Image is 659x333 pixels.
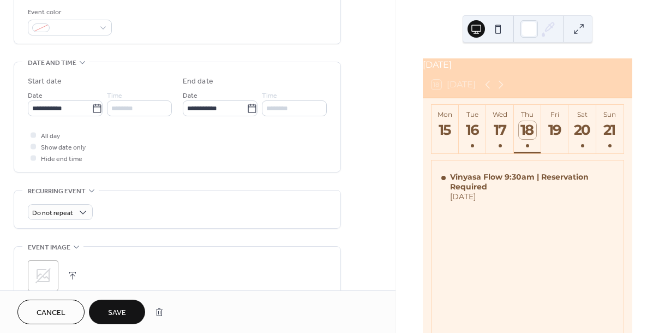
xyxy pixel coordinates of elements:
[37,307,65,319] span: Cancel
[450,192,613,201] div: [DATE]
[32,207,73,219] span: Do not repeat
[568,105,596,153] button: Sat20
[28,242,70,253] span: Event image
[28,57,76,69] span: Date and time
[107,90,122,102] span: Time
[17,300,85,324] button: Cancel
[41,142,86,153] span: Show date only
[423,58,632,72] div: [DATE]
[544,110,565,118] div: Fri
[514,105,541,153] button: Thu18
[486,105,513,153] button: Wed17
[436,121,454,139] div: 15
[462,110,483,118] div: Tue
[491,121,509,139] div: 17
[541,105,568,153] button: Fri19
[517,110,538,118] div: Thu
[450,172,613,192] div: Vinyasa Flow 9:30am | Reservation Required
[89,300,145,324] button: Save
[28,186,86,197] span: Recurring event
[28,76,62,87] div: Start date
[519,121,537,139] div: 18
[183,90,197,102] span: Date
[108,307,126,319] span: Save
[600,110,620,118] div: Sun
[183,76,213,87] div: End date
[601,121,619,139] div: 21
[435,110,456,118] div: Mon
[459,105,486,153] button: Tue16
[572,110,592,118] div: Sat
[432,105,459,153] button: Mon15
[573,121,591,139] div: 20
[489,110,510,118] div: Wed
[464,121,482,139] div: 16
[41,130,60,142] span: All day
[41,153,82,165] span: Hide end time
[28,7,110,18] div: Event color
[28,90,43,102] span: Date
[596,105,624,153] button: Sun21
[28,260,58,291] div: ;
[262,90,277,102] span: Time
[546,121,564,139] div: 19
